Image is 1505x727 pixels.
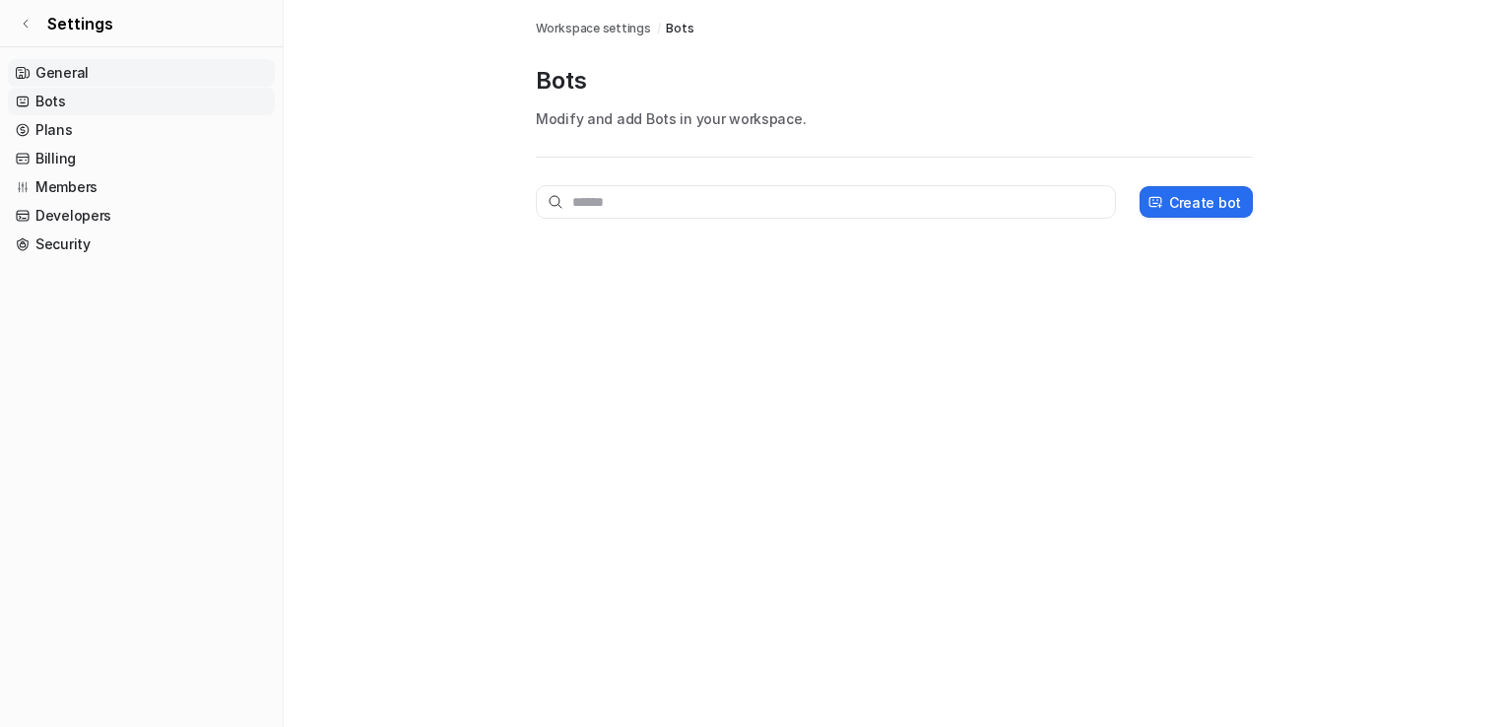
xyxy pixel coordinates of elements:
a: Billing [8,145,275,172]
a: Members [8,173,275,201]
a: Workspace settings [536,20,651,37]
a: Security [8,231,275,258]
a: Bots [8,88,275,115]
span: / [657,20,661,37]
a: Developers [8,202,275,230]
p: Modify and add Bots in your workspace. [536,108,1253,129]
a: Plans [8,116,275,144]
a: Bots [666,20,693,37]
span: Settings [47,12,113,35]
p: Create bot [1169,192,1241,213]
button: Create bot [1140,186,1253,218]
a: General [8,59,275,87]
img: create [1147,195,1163,210]
p: Bots [536,65,1253,97]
